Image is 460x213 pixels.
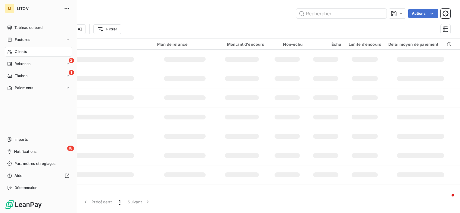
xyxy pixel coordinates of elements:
span: Paramètres et réglages [14,161,55,166]
span: 18 [67,146,74,151]
span: Tableau de bord [14,25,42,30]
span: 1 [119,199,120,205]
button: Suivant [124,196,154,208]
input: Rechercher [296,9,387,18]
div: Montant d'encours [220,42,264,47]
a: Aide [5,171,72,181]
div: Délai moyen de paiement [388,42,453,47]
span: Notifications [14,149,36,154]
span: Tâches [15,73,27,79]
img: Logo LeanPay [5,200,42,209]
span: Relances [14,61,30,66]
div: Limite d’encours [349,42,381,47]
span: 1 [69,70,74,75]
button: Filtrer [93,24,121,34]
button: Précédent [79,196,115,208]
span: Aide [14,173,23,178]
span: Factures [15,37,30,42]
iframe: Intercom live chat [440,193,454,207]
span: Clients [15,49,27,54]
span: Déconnexion [14,185,38,190]
span: LITOV [17,6,60,11]
div: Non-échu [272,42,303,47]
button: Actions [408,9,438,18]
div: Plan de relance [157,42,213,47]
span: 2 [69,58,74,63]
div: LI [5,4,14,13]
button: 1 [115,196,124,208]
span: Imports [14,137,28,142]
div: Échu [310,42,341,47]
span: Paiements [15,85,33,91]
